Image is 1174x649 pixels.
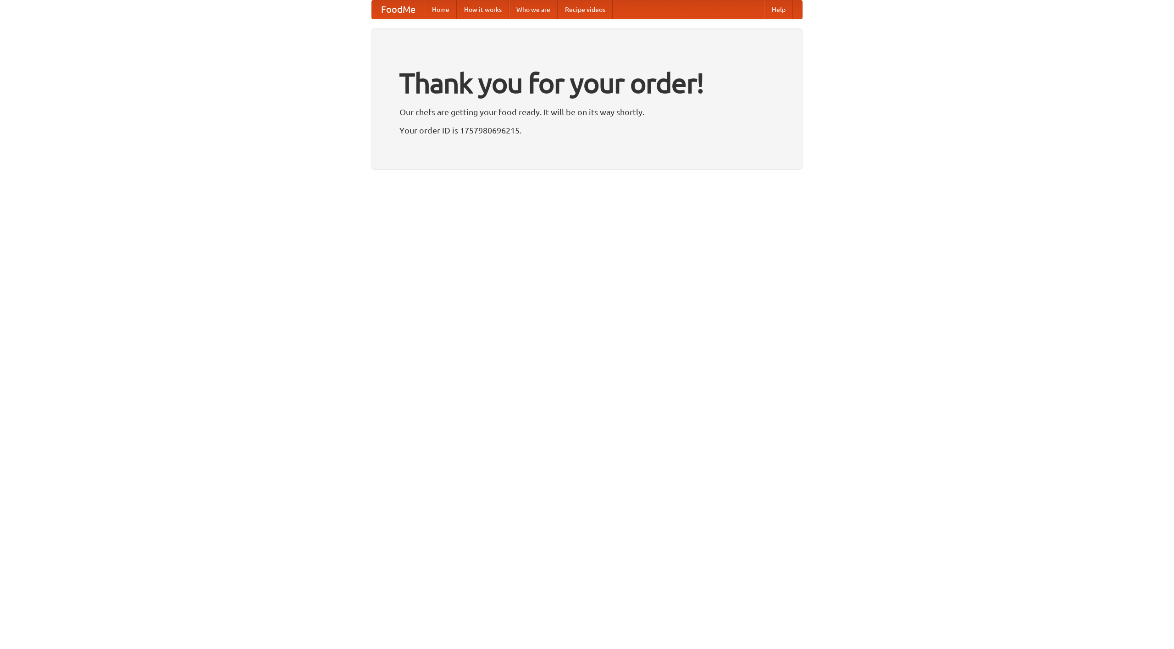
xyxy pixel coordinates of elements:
p: Our chefs are getting your food ready. It will be on its way shortly. [399,105,775,119]
a: Who we are [509,0,558,19]
a: How it works [457,0,509,19]
a: Help [764,0,793,19]
a: Home [425,0,457,19]
a: FoodMe [372,0,425,19]
a: Recipe videos [558,0,613,19]
p: Your order ID is 1757980696215. [399,123,775,137]
h1: Thank you for your order! [399,61,775,105]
